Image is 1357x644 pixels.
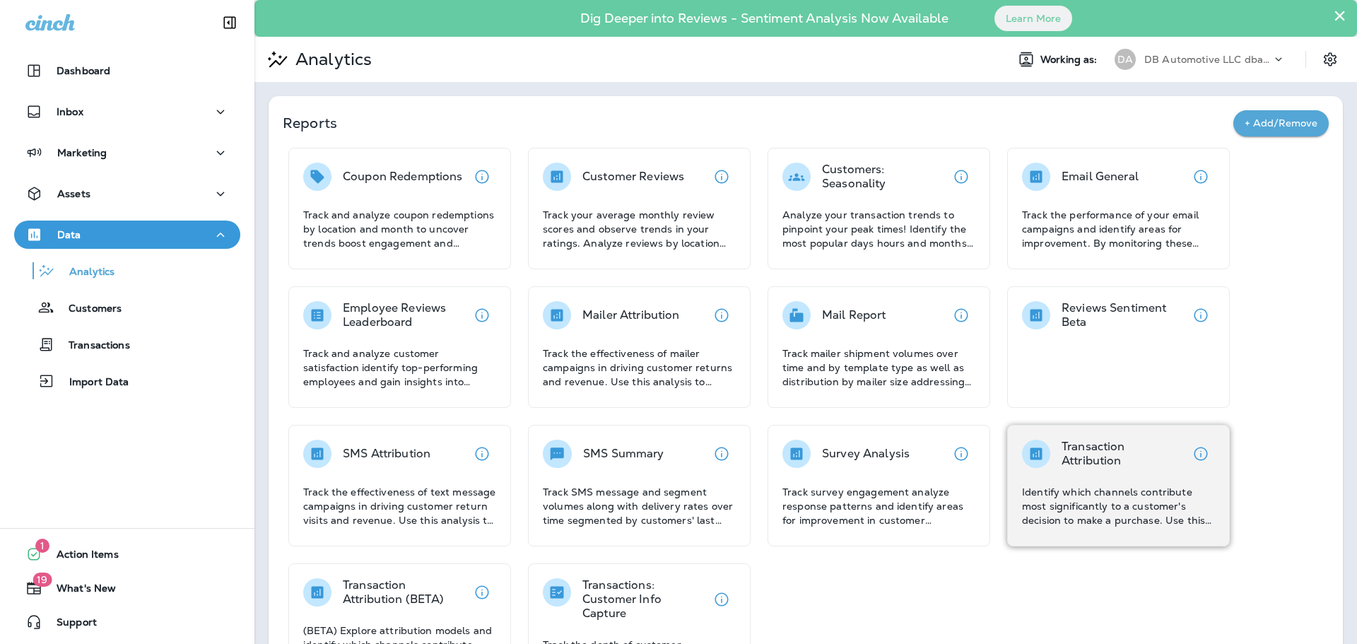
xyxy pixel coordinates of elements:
[55,376,129,390] p: Import Data
[343,301,468,329] p: Employee Reviews Leaderboard
[1062,301,1187,329] p: Reviews Sentiment Beta
[1187,440,1215,468] button: View details
[947,440,975,468] button: View details
[35,539,49,553] span: 1
[57,188,90,199] p: Assets
[583,447,664,461] p: SMS Summary
[14,574,240,602] button: 19What's New
[57,65,110,76] p: Dashboard
[57,147,107,158] p: Marketing
[994,6,1072,31] button: Learn More
[57,229,81,240] p: Data
[822,308,886,322] p: Mail Report
[14,329,240,359] button: Transactions
[947,163,975,191] button: View details
[14,221,240,249] button: Data
[55,266,114,279] p: Analytics
[343,578,468,607] p: Transaction Attribution (BETA)
[543,346,736,389] p: Track the effectiveness of mailer campaigns in driving customer returns and revenue. Use this ana...
[42,582,116,599] span: What's New
[210,8,249,37] button: Collapse Sidebar
[33,573,52,587] span: 19
[14,57,240,85] button: Dashboard
[707,440,736,468] button: View details
[42,616,97,633] span: Support
[343,170,463,184] p: Coupon Redemptions
[543,485,736,527] p: Track SMS message and segment volumes along with delivery rates over time segmented by customers'...
[1040,54,1100,66] span: Working as:
[782,346,975,389] p: Track mailer shipment volumes over time and by template type as well as distribution by mailer si...
[1022,485,1215,527] p: Identify which channels contribute most significantly to a customer's decision to make a purchase...
[14,608,240,636] button: Support
[1233,110,1329,136] button: + Add/Remove
[54,303,122,316] p: Customers
[14,256,240,286] button: Analytics
[822,163,947,191] p: Customers: Seasonality
[782,485,975,527] p: Track survey engagement analyze response patterns and identify areas for improvement in customer ...
[1187,301,1215,329] button: View details
[1144,54,1271,65] p: DB Automotive LLC dba Grease Monkey
[468,163,496,191] button: View details
[14,98,240,126] button: Inbox
[14,139,240,167] button: Marketing
[582,308,680,322] p: Mailer Attribution
[543,208,736,250] p: Track your average monthly review scores and observe trends in your ratings. Analyze reviews by l...
[1062,170,1139,184] p: Email General
[14,366,240,396] button: Import Data
[343,447,430,461] p: SMS Attribution
[290,49,372,70] p: Analytics
[1062,440,1187,468] p: Transaction Attribution
[582,170,684,184] p: Customer Reviews
[303,346,496,389] p: Track and analyze customer satisfaction identify top-performing employees and gain insights into ...
[468,440,496,468] button: View details
[1317,47,1343,72] button: Settings
[303,208,496,250] p: Track and analyze coupon redemptions by location and month to uncover trends boost engagement and...
[14,293,240,322] button: Customers
[947,301,975,329] button: View details
[303,485,496,527] p: Track the effectiveness of text message campaigns in driving customer return visits and revenue. ...
[1115,49,1136,70] div: DA
[1333,4,1346,27] button: Close
[57,106,83,117] p: Inbox
[707,301,736,329] button: View details
[582,578,707,621] p: Transactions: Customer Info Capture
[14,180,240,208] button: Assets
[707,585,736,614] button: View details
[822,447,910,461] p: Survey Analysis
[1187,163,1215,191] button: View details
[283,113,1233,133] p: Reports
[782,208,975,250] p: Analyze your transaction trends to pinpoint your peak times! Identify the most popular days hours...
[539,16,989,21] p: Dig Deeper into Reviews - Sentiment Analysis Now Available
[14,540,240,568] button: 1Action Items
[468,301,496,329] button: View details
[707,163,736,191] button: View details
[54,339,130,353] p: Transactions
[1022,208,1215,250] p: Track the performance of your email campaigns and identify areas for improvement. By monitoring t...
[468,578,496,607] button: View details
[42,549,119,566] span: Action Items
